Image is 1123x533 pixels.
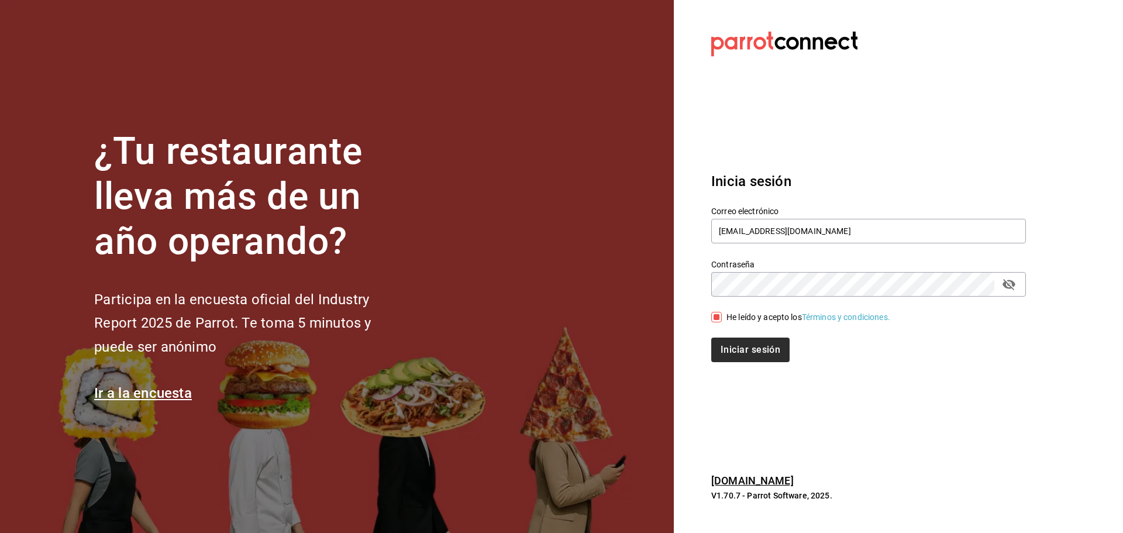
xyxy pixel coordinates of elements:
[94,385,192,401] a: Ir a la encuesta
[726,311,890,324] div: He leído y acepto los
[94,288,410,359] h2: Participa en la encuesta oficial del Industry Report 2025 de Parrot. Te toma 5 minutos y puede se...
[711,474,794,487] a: [DOMAIN_NAME]
[999,274,1019,294] button: passwordField
[711,490,1026,501] p: V1.70.7 - Parrot Software, 2025.
[711,219,1026,243] input: Ingresa tu correo electrónico
[94,129,410,264] h1: ¿Tu restaurante lleva más de un año operando?
[711,207,1026,215] label: Correo electrónico
[711,171,1026,192] h3: Inicia sesión
[711,260,1026,269] label: Contraseña
[802,312,890,322] a: Términos y condiciones.
[711,338,790,362] button: Iniciar sesión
